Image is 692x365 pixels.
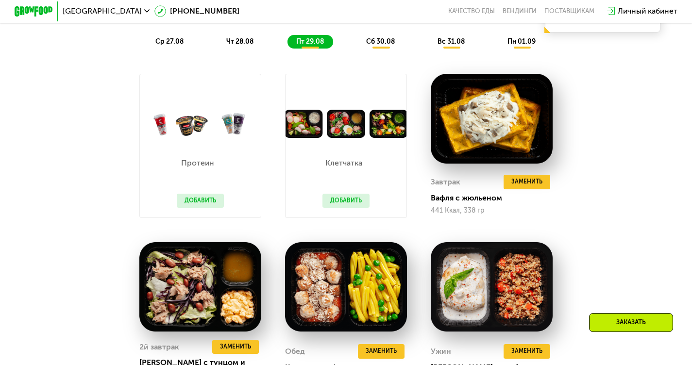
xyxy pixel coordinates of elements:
[544,7,594,15] div: поставщикам
[438,37,465,46] span: вс 31.08
[431,207,553,215] div: 441 Ккал, 338 гр
[504,344,550,359] button: Заменить
[366,37,395,46] span: сб 30.08
[139,340,179,354] div: 2й завтрак
[177,194,224,208] button: Добавить
[154,5,239,17] a: [PHONE_NUMBER]
[431,175,460,189] div: Завтрак
[589,313,673,332] div: Заказать
[618,5,677,17] div: Личный кабинет
[296,37,324,46] span: пт 29.08
[155,37,184,46] span: ср 27.08
[226,37,253,46] span: чт 28.08
[507,37,536,46] span: пн 01.09
[511,347,542,356] span: Заменить
[322,194,370,208] button: Добавить
[177,159,219,167] p: Протеин
[366,347,397,356] span: Заменить
[322,159,365,167] p: Клетчатка
[63,7,142,15] span: [GEOGRAPHIC_DATA]
[511,177,542,187] span: Заменить
[285,344,305,359] div: Обед
[448,7,495,15] a: Качество еды
[220,342,251,352] span: Заменить
[431,193,560,203] div: Вафля с жюльеном
[504,175,550,189] button: Заменить
[503,7,537,15] a: Вендинги
[212,340,259,354] button: Заменить
[358,344,405,359] button: Заменить
[431,344,451,359] div: Ужин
